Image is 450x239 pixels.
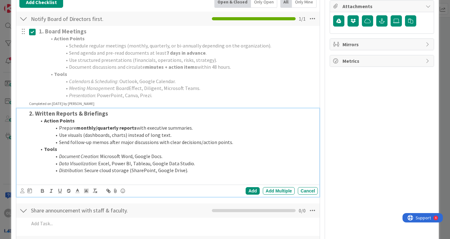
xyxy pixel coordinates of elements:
span: 0 / 0 [299,207,306,214]
div: Completed on [DATE] by [PERSON_NAME] [29,101,94,107]
li: Use structured presentations (financials, operations, risks, strategy). [47,57,315,64]
li: Document discussions and circulate within 48 hours. [47,63,315,71]
strong: Action Points [44,117,75,124]
li: Use visuals (dashboards, charts) instead of long text. [37,132,315,139]
span: Attachments [342,2,422,10]
em: Presentation [69,92,95,98]
li: : Excel, Power BI, Tableau, Google Data Studio. [37,160,315,167]
li: Schedule regular meetings (monthly, quarterly, or bi-annually depending on the organization). [47,42,315,49]
div: Cancel [298,187,318,195]
div: Add Multiple [263,187,295,195]
span: 1 / 1 [299,15,306,22]
input: Add Checklist... [29,205,157,216]
strong: monthly/quarterly reports [76,125,137,131]
li: : PowerPoint, Canva, Prezi. [47,92,315,99]
strong: Tools [44,146,57,152]
em: Meeting Management [69,85,114,91]
em: Document Creation [59,153,98,159]
strong: minutes + action items [145,64,197,70]
li: Send agenda and pre-read documents at least . [47,49,315,57]
li: Prepare with executive summaries. [37,124,315,132]
strong: Tools [54,71,67,77]
em: Data Visualization [59,160,96,167]
strong: Action Points [54,35,85,42]
li: : Outlook, Google Calendar. [47,78,315,85]
li: Send follow-up memos after major discussions with clear decisions/action points. [37,139,315,146]
span: Support [13,1,28,8]
span: Metrics [342,57,422,65]
em: Distribution [59,167,82,173]
strong: 2. Written Reports & Briefings [29,110,108,117]
input: Add Checklist... [29,13,157,24]
li: : Secure cloud storage (SharePoint, Google Drive). [37,167,315,174]
div: 4 [32,2,34,7]
div: Add [246,187,260,195]
li: : BoardEffect, Diligent, Microsoft Teams. [47,85,315,92]
strong: 7 days in advance [167,50,206,56]
strong: 1. Board Meetings [39,28,87,35]
span: Mirrors [342,41,422,48]
em: Calendars & Scheduling [69,78,117,84]
li: : Microsoft Word, Google Docs. [37,153,315,160]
